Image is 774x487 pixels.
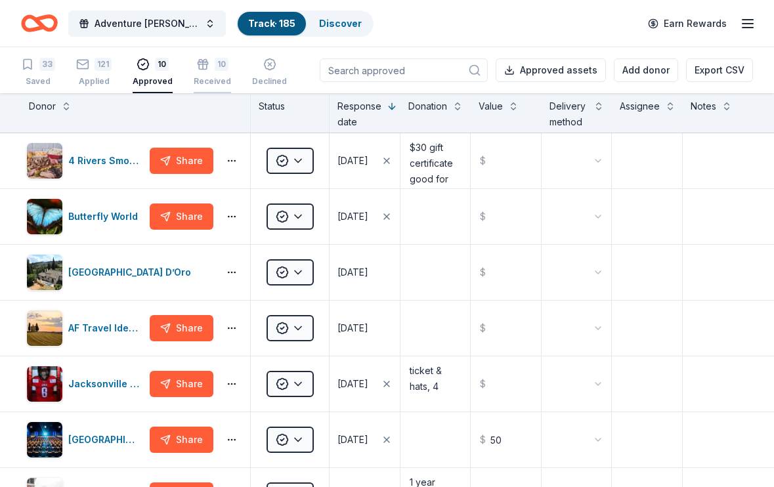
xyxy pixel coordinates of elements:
div: AF Travel Ideas [68,320,144,336]
button: [DATE] [330,245,400,300]
a: Discover [319,18,362,29]
button: Share [150,315,213,341]
button: [DATE] [330,301,400,356]
button: Track· 185Discover [236,11,374,37]
div: [GEOGRAPHIC_DATA] [68,432,144,448]
div: [DATE] [337,153,368,169]
button: 10Received [194,53,231,93]
img: Image for AF Travel Ideas [27,310,62,346]
div: 10 [215,58,228,71]
div: Butterfly World [68,209,143,224]
div: 121 [95,58,112,71]
img: Image for 4 Rivers Smokehouse [27,143,62,179]
button: Share [150,427,213,453]
div: [DATE] [337,320,368,336]
a: Track· 185 [248,18,295,29]
div: 10 [155,58,169,71]
button: Share [150,203,213,230]
button: Image for Villa Sogni D’Oro[GEOGRAPHIC_DATA] D’Oro [26,254,213,291]
button: Image for AF Travel IdeasAF Travel Ideas [26,310,144,347]
button: Approved assets [496,58,606,82]
button: 10Approved [133,53,173,93]
div: Response date [337,98,381,130]
textarea: $30 gift certificate good for meals for two [402,135,469,187]
div: Declined [252,76,287,87]
div: [DATE] [337,376,368,392]
div: 33 [39,58,55,71]
button: Image for 4 Rivers Smokehouse4 Rivers Smokehouse [26,142,144,179]
div: [DATE] [337,432,368,448]
img: Image for Butterfly World [27,199,62,234]
img: Image for Cinépolis [27,422,62,457]
button: Image for Jacksonville SharksJacksonville Sharks [26,366,144,402]
div: Delivery method [549,98,589,130]
div: Value [479,98,503,114]
button: Export CSV [686,58,753,82]
button: Adventure [PERSON_NAME] Off Against [MEDICAL_DATA]-Fairways for Fighters [68,11,226,37]
button: Image for Cinépolis[GEOGRAPHIC_DATA] [26,421,144,458]
div: Donation [408,98,447,114]
div: Notes [691,98,716,114]
div: Approved [133,76,173,87]
div: 4 Rivers Smokehouse [68,153,144,169]
div: Saved [21,76,55,87]
a: Home [21,8,58,39]
button: 33Saved [21,53,55,93]
div: [DATE] [337,209,368,224]
span: Adventure [PERSON_NAME] Off Against [MEDICAL_DATA]-Fairways for Fighters [95,16,200,32]
div: [DATE] [337,265,368,280]
a: Earn Rewards [640,12,735,35]
button: Declined [252,53,287,93]
button: 121Applied [76,53,112,93]
button: Share [150,371,213,397]
textarea: ticket & hats, 4 [402,358,469,410]
img: Image for Jacksonville Sharks [27,366,62,402]
div: Donor [29,98,56,114]
button: [DATE] [330,356,400,412]
button: [DATE] [330,189,400,244]
div: Assignee [620,98,660,114]
button: [DATE] [330,412,400,467]
input: Search approved [320,58,488,82]
button: Add donor [614,58,678,82]
div: Jacksonville Sharks [68,376,144,392]
img: Image for Villa Sogni D’Oro [27,255,62,290]
div: Applied [76,76,112,87]
div: Status [251,93,330,133]
button: Image for Butterfly WorldButterfly World [26,198,144,235]
div: Received [194,76,231,87]
button: [DATE] [330,133,400,188]
div: [GEOGRAPHIC_DATA] D’Oro [68,265,196,280]
button: Share [150,148,213,174]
